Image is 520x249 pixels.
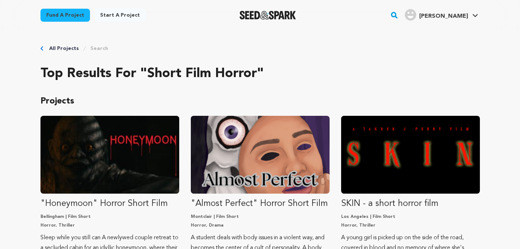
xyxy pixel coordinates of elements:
a: Start a project [94,9,146,22]
a: Search [90,45,108,52]
a: Fund a project [40,9,90,22]
p: "Almost Perfect" Horror Short Film [191,198,330,210]
p: Horror, Thriller [341,223,480,228]
p: Bellingham | Film Short [40,214,179,220]
span: Freeman M.'s Profile [403,8,480,23]
img: Seed&Spark Logo Dark Mode [240,11,296,20]
h2: Top results for "short film horror" [40,67,480,81]
p: "Honeymoon" Horror Short Film [40,198,179,210]
p: Horror, Drama [191,223,330,228]
p: Projects [40,96,480,107]
a: Freeman M.'s Profile [403,8,480,21]
p: Los Angeles | Film Short [341,214,480,220]
p: SKIN - a short horror film [341,198,480,210]
div: Freeman M.'s Profile [405,9,468,21]
p: Montclair | Film Short [191,214,330,220]
a: Seed&Spark Homepage [240,11,296,20]
img: user.png [405,9,416,21]
a: All Projects [49,45,79,52]
span: [PERSON_NAME] [419,13,468,19]
div: Breadcrumb [40,45,480,52]
p: Horror, Thriller [40,223,179,228]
